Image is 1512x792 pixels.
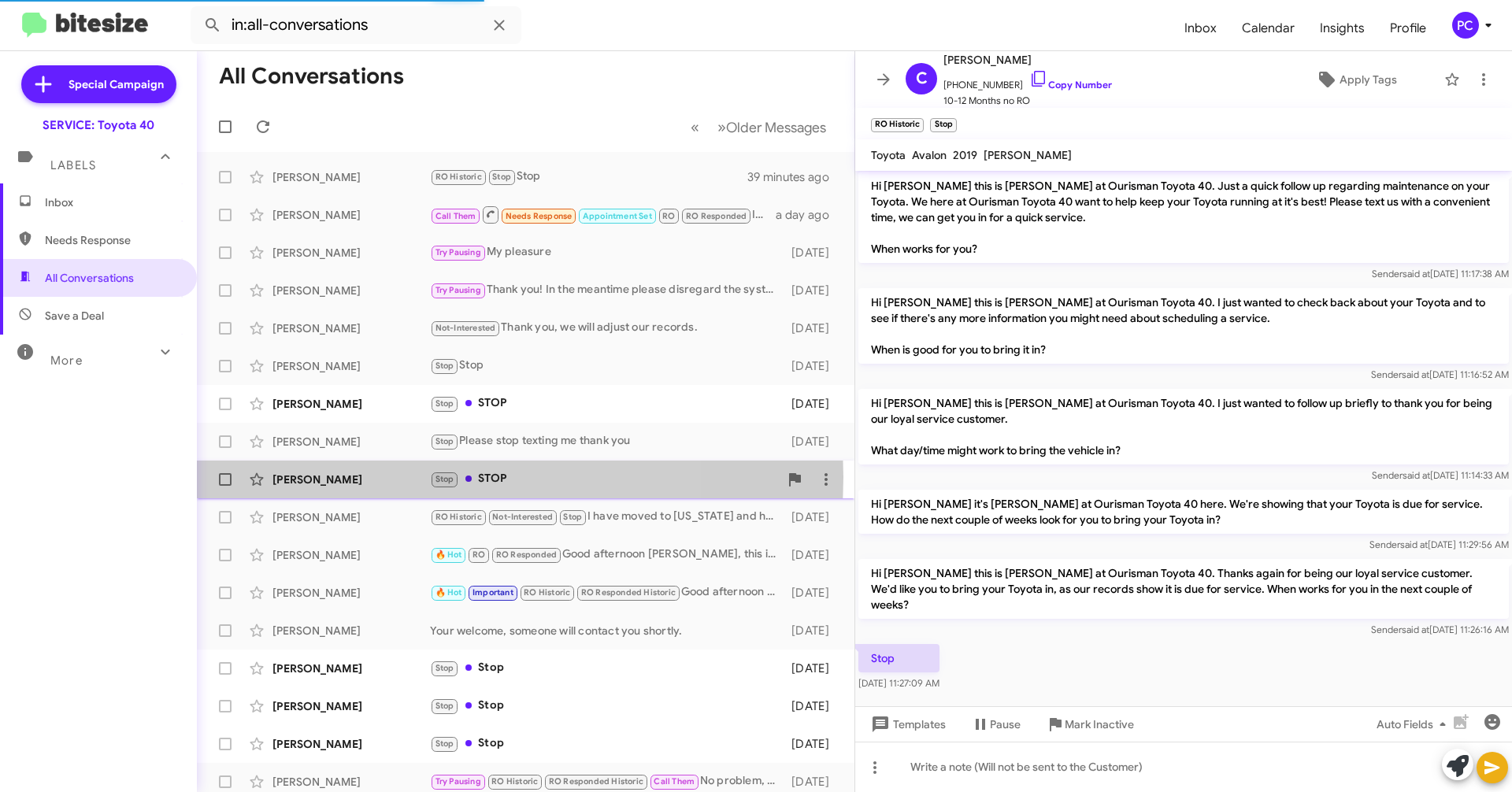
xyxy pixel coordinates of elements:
[524,587,570,598] span: RO Historic
[435,587,462,598] span: 🔥 Hot
[1400,538,1428,550] span: said at
[1307,6,1377,51] a: Insights
[1452,12,1479,39] div: PC
[430,546,784,564] div: Good afternoon [PERSON_NAME], this is [PERSON_NAME] with Ourisman Toyota. Your vehicle is due for...
[784,434,842,450] div: [DATE]
[858,559,1509,619] p: Hi [PERSON_NAME] this is [PERSON_NAME] at Ourisman Toyota 40. Thanks again for being our loyal se...
[1371,624,1509,635] span: Sender [DATE] 11:26:16 AM
[871,118,924,132] small: RO Historic
[43,117,154,133] div: SERVICE: Toyota 40
[472,587,513,598] span: Important
[784,358,842,374] div: [DATE]
[272,434,430,450] div: [PERSON_NAME]
[435,663,454,673] span: Stop
[776,207,842,223] div: a day ago
[1369,538,1509,550] span: Sender [DATE] 11:29:56 AM
[272,358,430,374] div: [PERSON_NAME]
[430,583,784,601] div: Good afternoon [PERSON_NAME], this is [PERSON_NAME] with [PERSON_NAME]. Your vehicle is due for a...
[435,738,454,749] span: Stop
[45,308,104,324] span: Save a Deal
[21,65,176,103] a: Special Campaign
[272,623,430,638] div: [PERSON_NAME]
[858,288,1509,364] p: Hi [PERSON_NAME] this is [PERSON_NAME] at Ourisman Toyota 40. I just wanted to check back about y...
[858,490,1509,534] p: Hi [PERSON_NAME] it's [PERSON_NAME] at Ourisman Toyota 40 here. We're showing that your Toyota is...
[272,585,430,601] div: [PERSON_NAME]
[435,474,454,484] span: Stop
[430,357,784,375] div: Stop
[272,396,430,412] div: [PERSON_NAME]
[686,211,747,221] span: RO Responded
[708,111,836,143] button: Next
[272,774,430,790] div: [PERSON_NAME]
[747,169,842,185] div: 39 minutes ago
[1403,268,1430,279] span: said at
[682,111,836,143] nav: Page navigation example
[430,432,784,450] div: Please stop texting me thank you
[858,644,939,672] p: Stop
[1172,6,1229,51] a: Inbox
[717,117,726,137] span: »
[581,587,676,598] span: RO Responded Historic
[990,710,1021,738] span: Pause
[430,697,784,715] div: Stop
[45,194,179,210] span: Inbox
[430,623,784,638] div: Your welcome, someone will contact you shortly.
[272,698,430,714] div: [PERSON_NAME]
[1439,12,1495,39] button: PC
[435,436,454,446] span: Stop
[654,776,695,786] span: Call Them
[430,243,784,261] div: My pleasure
[430,319,784,337] div: Thank you, we will adjust our records.
[491,776,538,786] span: RO Historic
[69,76,164,92] span: Special Campaign
[681,111,709,143] button: Previous
[1033,710,1147,738] button: Mark Inactive
[784,774,842,790] div: [DATE]
[784,245,842,261] div: [DATE]
[472,550,485,560] span: RO
[430,168,747,186] div: Stop
[272,320,430,336] div: [PERSON_NAME]
[930,118,956,132] small: Stop
[871,148,906,162] span: Toyota
[272,547,430,563] div: [PERSON_NAME]
[435,247,481,257] span: Try Pausing
[430,205,776,224] div: Inbound Call
[784,283,842,298] div: [DATE]
[219,64,404,89] h1: All Conversations
[430,735,784,753] div: Stop
[435,323,496,333] span: Not-Interested
[583,211,652,221] span: Appointment Set
[563,512,582,522] span: Stop
[435,550,462,560] span: 🔥 Hot
[784,547,842,563] div: [DATE]
[549,776,643,786] span: RO Responded Historic
[1377,6,1439,51] a: Profile
[784,396,842,412] div: [DATE]
[858,677,939,689] span: [DATE] 11:27:09 AM
[272,283,430,298] div: [PERSON_NAME]
[272,169,430,185] div: [PERSON_NAME]
[272,661,430,676] div: [PERSON_NAME]
[272,736,430,752] div: [PERSON_NAME]
[1403,469,1430,481] span: said at
[1229,6,1307,51] a: Calendar
[943,93,1112,109] span: 10-12 Months no RO
[435,172,482,182] span: RO Historic
[868,710,946,738] span: Templates
[45,232,179,248] span: Needs Response
[1402,368,1429,380] span: said at
[784,661,842,676] div: [DATE]
[1029,79,1112,91] a: Copy Number
[435,701,454,711] span: Stop
[430,659,784,677] div: Stop
[943,50,1112,69] span: [PERSON_NAME]
[1275,65,1436,94] button: Apply Tags
[784,698,842,714] div: [DATE]
[984,148,1072,162] span: [PERSON_NAME]
[50,353,83,368] span: More
[492,172,511,182] span: Stop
